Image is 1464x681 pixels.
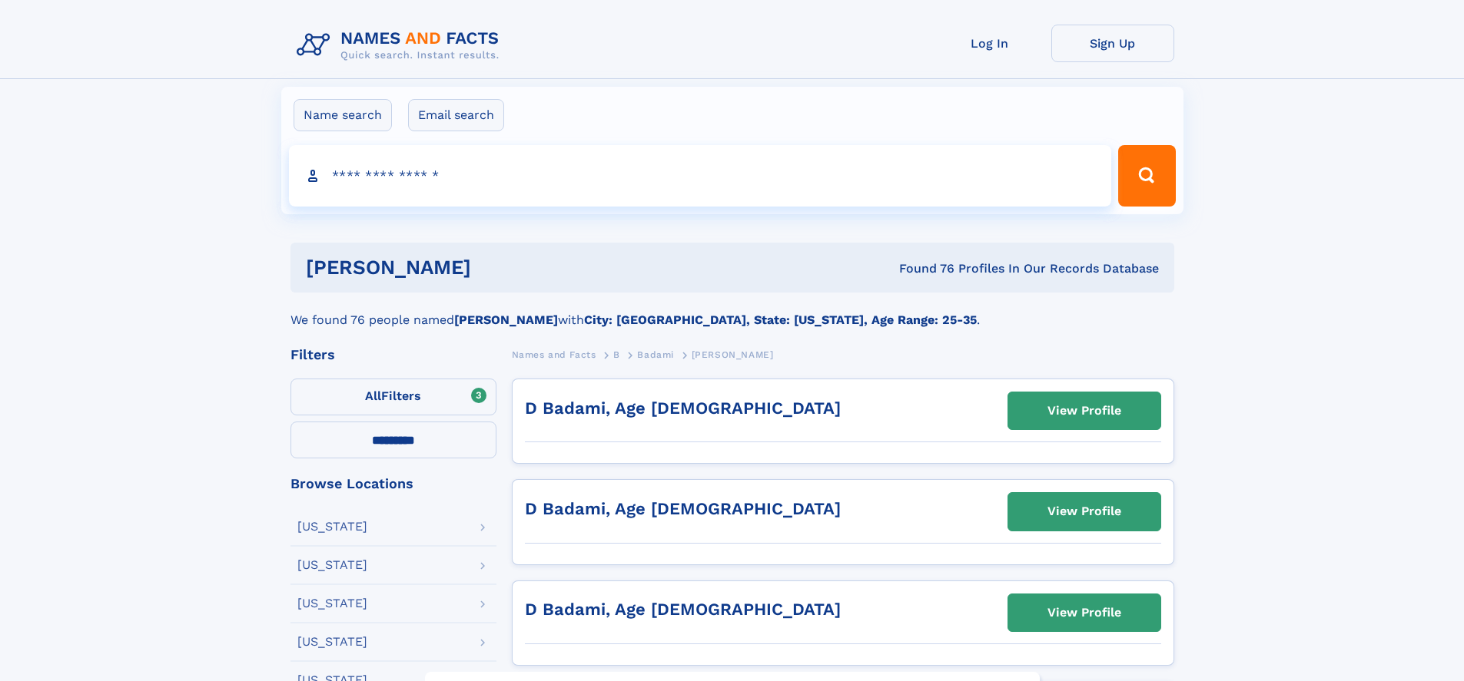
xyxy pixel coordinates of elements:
a: Log In [928,25,1051,62]
div: Found 76 Profiles In Our Records Database [685,260,1159,277]
button: Search Button [1118,145,1175,207]
b: City: [GEOGRAPHIC_DATA], State: [US_STATE], Age Range: 25-35 [584,312,977,327]
div: [US_STATE] [297,559,367,571]
a: View Profile [1008,392,1160,429]
div: View Profile [1047,494,1121,529]
label: Name search [294,99,392,131]
a: View Profile [1008,493,1160,530]
a: View Profile [1008,594,1160,631]
a: Badami [637,345,674,364]
label: Filters [290,379,496,415]
img: Logo Names and Facts [290,25,512,66]
a: D Badami, Age [DEMOGRAPHIC_DATA] [525,398,841,418]
input: search input [289,145,1112,207]
h1: [PERSON_NAME] [306,258,686,277]
div: View Profile [1047,393,1121,428]
label: Email search [408,99,504,131]
span: [PERSON_NAME] [692,349,774,360]
b: [PERSON_NAME] [454,312,558,327]
div: View Profile [1047,595,1121,630]
a: D Badami, Age [DEMOGRAPHIC_DATA] [525,600,841,619]
a: Names and Facts [512,345,596,364]
span: Badami [637,349,674,360]
div: Browse Locations [290,477,496,491]
div: [US_STATE] [297,521,367,533]
span: All [365,388,381,403]
a: Sign Up [1051,25,1174,62]
div: Filters [290,348,496,362]
div: [US_STATE] [297,636,367,648]
span: B [613,349,620,360]
a: D Badami, Age [DEMOGRAPHIC_DATA] [525,499,841,518]
div: [US_STATE] [297,597,367,610]
div: We found 76 people named with . [290,293,1174,329]
a: B [613,345,620,364]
